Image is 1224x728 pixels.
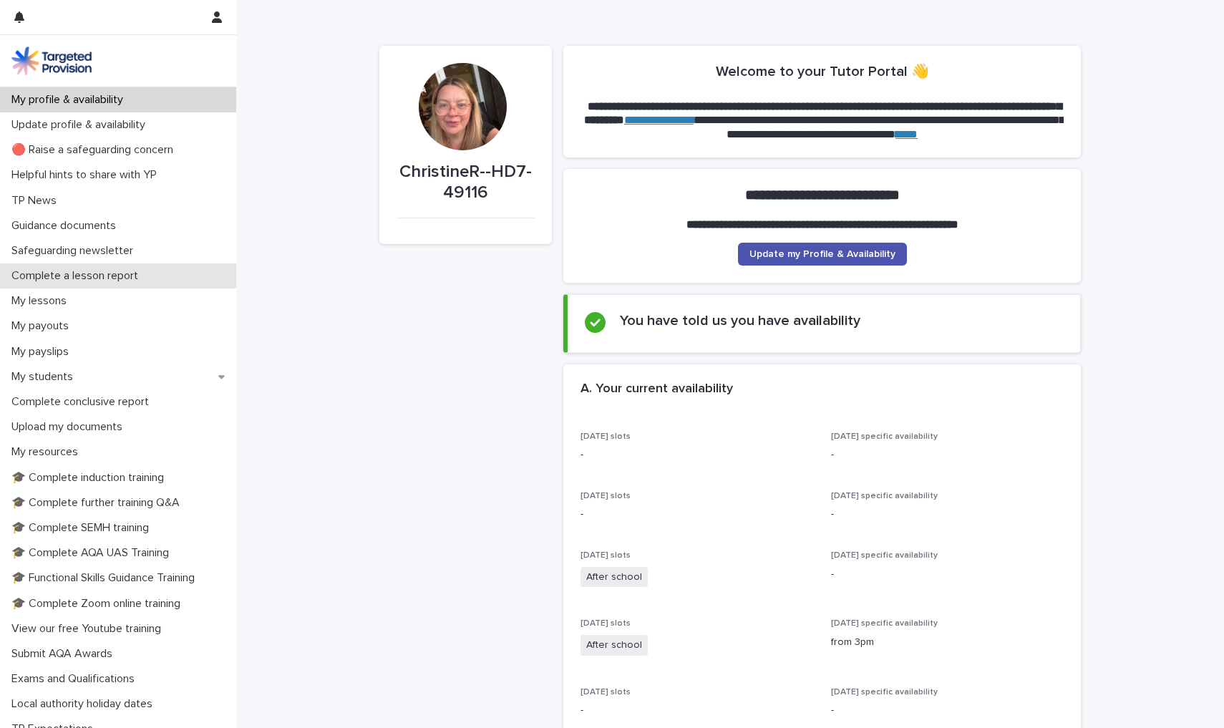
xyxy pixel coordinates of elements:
[831,432,938,441] span: [DATE] specific availability
[581,703,814,718] p: -
[831,619,938,628] span: [DATE] specific availability
[831,492,938,500] span: [DATE] specific availability
[6,672,146,686] p: Exams and Qualifications
[6,496,191,510] p: 🎓 Complete further training Q&A
[581,382,733,397] h2: A. Your current availability
[581,619,631,628] span: [DATE] slots
[831,635,1064,650] p: from 3pm
[6,521,160,535] p: 🎓 Complete SEMH training
[581,688,631,697] span: [DATE] slots
[6,93,135,107] p: My profile & availability
[6,445,89,459] p: My resources
[397,162,535,203] p: ChristineR--HD7-49116
[831,688,938,697] span: [DATE] specific availability
[6,219,127,233] p: Guidance documents
[6,269,150,283] p: Complete a lesson report
[749,249,895,259] span: Update my Profile & Availability
[6,697,164,711] p: Local authority holiday dates
[6,168,168,182] p: Helpful hints to share with YP
[6,370,84,384] p: My students
[6,345,80,359] p: My payslips
[6,622,173,636] p: View our free Youtube training
[716,63,929,80] h2: Welcome to your Tutor Portal 👋
[6,395,160,409] p: Complete conclusive report
[11,47,92,75] img: M5nRWzHhSzIhMunXDL62
[6,194,68,208] p: TP News
[6,546,180,560] p: 🎓 Complete AQA UAS Training
[6,244,145,258] p: Safeguarding newsletter
[6,571,206,585] p: 🎓 Functional Skills Guidance Training
[831,507,1064,522] p: -
[6,118,157,132] p: Update profile & availability
[6,471,175,485] p: 🎓 Complete induction training
[6,647,124,661] p: Submit AQA Awards
[6,420,134,434] p: Upload my documents
[581,551,631,560] span: [DATE] slots
[581,432,631,441] span: [DATE] slots
[620,312,860,329] h2: You have told us you have availability
[6,294,78,308] p: My lessons
[831,703,1064,718] p: -
[581,447,814,462] p: -
[738,243,907,266] a: Update my Profile & Availability
[581,507,814,522] p: -
[581,492,631,500] span: [DATE] slots
[831,447,1064,462] p: -
[831,551,938,560] span: [DATE] specific availability
[831,567,1064,582] p: -
[581,635,648,656] span: After school
[581,567,648,588] span: After school
[6,597,192,611] p: 🎓 Complete Zoom online training
[6,319,80,333] p: My payouts
[6,143,185,157] p: 🔴 Raise a safeguarding concern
